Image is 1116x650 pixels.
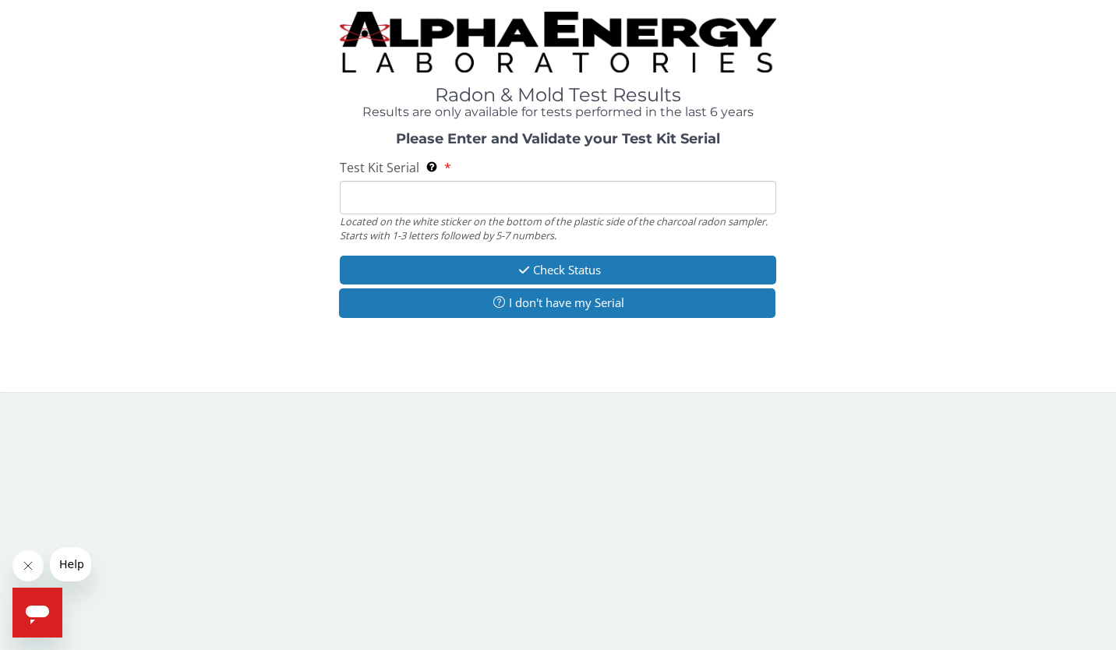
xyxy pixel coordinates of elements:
[50,547,91,581] iframe: Message from company
[340,12,777,72] img: TightCrop.jpg
[340,214,777,243] div: Located on the white sticker on the bottom of the plastic side of the charcoal radon sampler. Sta...
[340,85,777,105] h1: Radon & Mold Test Results
[339,288,776,317] button: I don't have my Serial
[340,256,777,284] button: Check Status
[12,550,44,581] iframe: Close message
[340,105,777,119] h4: Results are only available for tests performed in the last 6 years
[396,130,720,147] strong: Please Enter and Validate your Test Kit Serial
[340,159,419,176] span: Test Kit Serial
[12,588,62,638] iframe: Button to launch messaging window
